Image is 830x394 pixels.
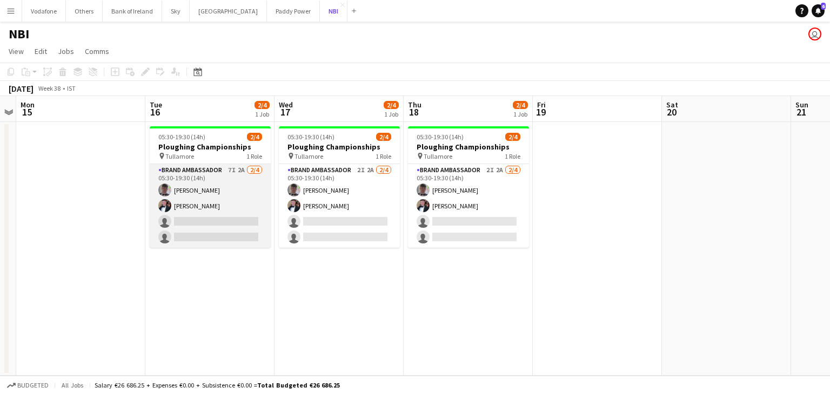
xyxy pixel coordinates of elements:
[9,26,29,42] h1: NBI
[794,106,808,118] span: 21
[505,133,520,141] span: 2/4
[277,106,293,118] span: 17
[9,83,34,94] div: [DATE]
[808,28,821,40] app-user-avatar: Katie Shovlin
[150,164,271,248] app-card-role: Brand Ambassador7I2A2/405:30-19:30 (14h)[PERSON_NAME][PERSON_NAME]
[95,381,340,389] div: Salary €26 686.25 + Expenses €0.00 + Subsistence €0.00 =
[58,46,74,56] span: Jobs
[417,133,464,141] span: 05:30-19:30 (14h)
[158,133,205,141] span: 05:30-19:30 (14h)
[85,46,109,56] span: Comms
[148,106,162,118] span: 16
[246,152,262,160] span: 1 Role
[406,106,421,118] span: 18
[257,381,340,389] span: Total Budgeted €26 686.25
[505,152,520,160] span: 1 Role
[287,133,334,141] span: 05:30-19:30 (14h)
[247,133,262,141] span: 2/4
[821,3,826,10] span: 6
[103,1,162,22] button: Bank of Ireland
[279,164,400,248] app-card-role: Brand Ambassador2I2A2/405:30-19:30 (14h)[PERSON_NAME][PERSON_NAME]
[376,133,391,141] span: 2/4
[255,110,269,118] div: 1 Job
[150,100,162,110] span: Tue
[190,1,267,22] button: [GEOGRAPHIC_DATA]
[812,4,825,17] a: 6
[19,106,35,118] span: 15
[36,84,63,92] span: Week 38
[17,382,49,389] span: Budgeted
[279,100,293,110] span: Wed
[408,100,421,110] span: Thu
[536,106,546,118] span: 19
[408,142,529,152] h3: Ploughing Championships
[513,110,527,118] div: 1 Job
[66,1,103,22] button: Others
[267,1,320,22] button: Paddy Power
[59,381,85,389] span: All jobs
[408,126,529,248] app-job-card: 05:30-19:30 (14h)2/4Ploughing Championships Tullamore1 RoleBrand Ambassador2I2A2/405:30-19:30 (14...
[294,152,323,160] span: Tullamore
[666,100,678,110] span: Sat
[35,46,47,56] span: Edit
[4,44,28,58] a: View
[22,1,66,22] button: Vodafone
[150,126,271,248] app-job-card: 05:30-19:30 (14h)2/4Ploughing Championships Tullamore1 RoleBrand Ambassador7I2A2/405:30-19:30 (14...
[384,101,399,109] span: 2/4
[795,100,808,110] span: Sun
[513,101,528,109] span: 2/4
[165,152,194,160] span: Tullamore
[384,110,398,118] div: 1 Job
[67,84,76,92] div: IST
[255,101,270,109] span: 2/4
[665,106,678,118] span: 20
[21,100,35,110] span: Mon
[320,1,347,22] button: NBI
[9,46,24,56] span: View
[537,100,546,110] span: Fri
[376,152,391,160] span: 1 Role
[408,164,529,248] app-card-role: Brand Ambassador2I2A2/405:30-19:30 (14h)[PERSON_NAME][PERSON_NAME]
[424,152,452,160] span: Tullamore
[279,126,400,248] app-job-card: 05:30-19:30 (14h)2/4Ploughing Championships Tullamore1 RoleBrand Ambassador2I2A2/405:30-19:30 (14...
[162,1,190,22] button: Sky
[30,44,51,58] a: Edit
[81,44,113,58] a: Comms
[279,142,400,152] h3: Ploughing Championships
[53,44,78,58] a: Jobs
[150,142,271,152] h3: Ploughing Championships
[5,379,50,391] button: Budgeted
